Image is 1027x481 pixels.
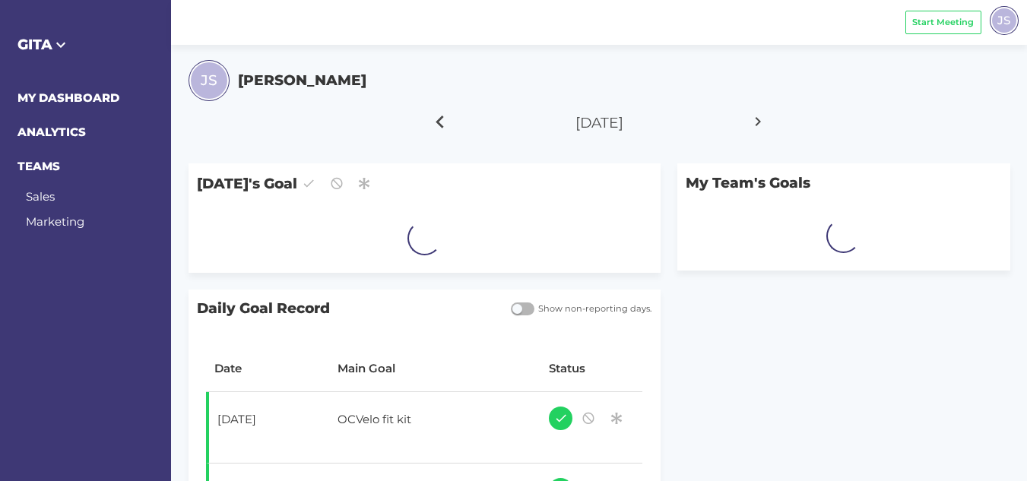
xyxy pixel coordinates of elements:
a: Marketing [26,214,84,229]
p: My Team's Goals [677,163,1010,202]
span: JS [201,70,217,91]
div: Main Goal [338,360,532,378]
a: MY DASHBOARD [17,90,119,105]
a: Sales [26,189,55,204]
span: Start Meeting [912,16,974,29]
span: JS [997,11,1010,29]
button: Start Meeting [905,11,981,34]
td: [DATE] [206,392,329,464]
div: Date [214,360,321,378]
h6: TEAMS [17,158,154,176]
span: [DATE] [575,114,623,131]
div: OCVelo fit kit [329,402,523,440]
h5: [PERSON_NAME] [238,70,366,91]
span: Daily Goal Record [189,290,502,328]
span: [DATE]'s Goal [189,163,661,204]
span: Show non-reporting days. [534,302,652,315]
a: ANALYTICS [17,125,86,139]
div: Status [549,360,634,378]
div: JS [990,6,1019,35]
h5: GITA [17,34,154,55]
